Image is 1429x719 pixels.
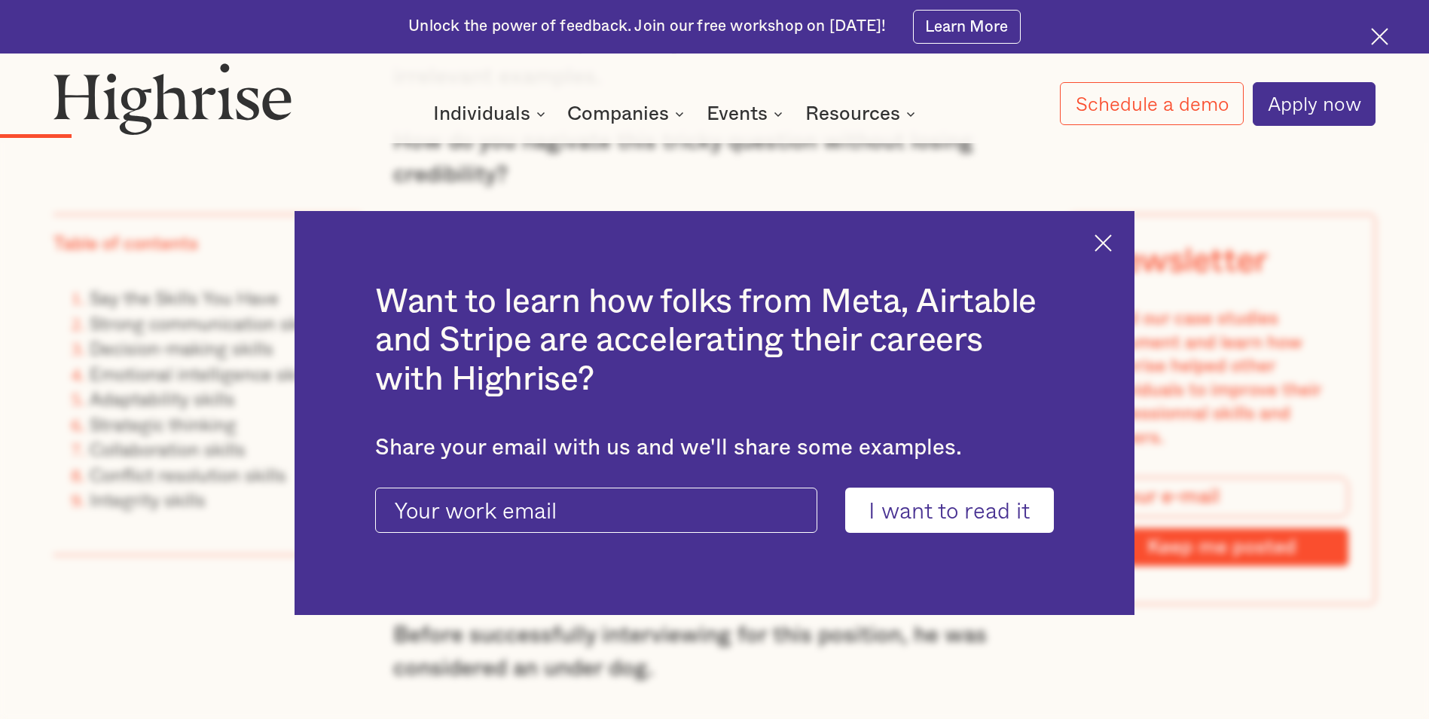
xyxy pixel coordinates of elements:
[375,488,817,532] input: Your work email
[408,16,886,37] div: Unlock the power of feedback. Join our free workshop on [DATE]!
[567,105,669,123] div: Companies
[375,435,1054,461] div: Share your email with us and we'll share some examples.
[375,283,1054,399] h2: Want to learn how folks from Meta, Airtable and Stripe are accelerating their careers with Highrise?
[433,105,550,123] div: Individuals
[845,488,1054,532] input: I want to read it
[1095,234,1112,252] img: Cross icon
[53,63,292,135] img: Highrise logo
[1253,82,1376,126] a: Apply now
[805,105,900,123] div: Resources
[375,488,1054,532] form: current-ascender-blog-article-modal-form
[707,105,787,123] div: Events
[805,105,920,123] div: Resources
[1371,28,1388,45] img: Cross icon
[913,10,1021,44] a: Learn More
[433,105,530,123] div: Individuals
[567,105,689,123] div: Companies
[1060,82,1243,125] a: Schedule a demo
[707,105,768,123] div: Events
